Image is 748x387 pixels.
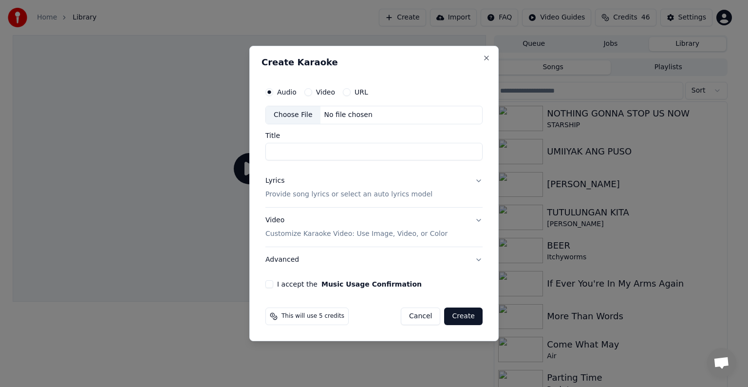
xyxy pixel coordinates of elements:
label: Title [265,132,483,139]
button: Advanced [265,247,483,272]
div: No file chosen [320,110,376,120]
p: Customize Karaoke Video: Use Image, Video, or Color [265,229,448,239]
button: Create [444,308,483,325]
button: VideoCustomize Karaoke Video: Use Image, Video, or Color [265,208,483,247]
div: Video [265,215,448,239]
button: Cancel [401,308,440,325]
label: URL [355,89,368,96]
button: LyricsProvide song lyrics or select an auto lyrics model [265,168,483,207]
span: This will use 5 credits [281,312,344,320]
p: Provide song lyrics or select an auto lyrics model [265,190,432,199]
label: I accept the [277,281,422,288]
div: Lyrics [265,176,284,186]
label: Video [316,89,335,96]
div: Choose File [266,106,320,124]
button: I accept the [321,281,422,288]
h2: Create Karaoke [262,58,486,67]
label: Audio [277,89,297,96]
